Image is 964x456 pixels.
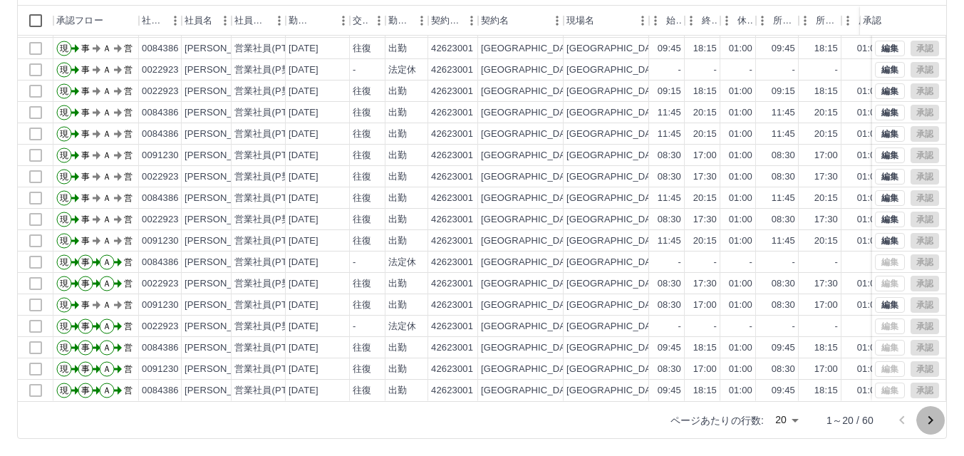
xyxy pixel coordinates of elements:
div: 社員区分 [234,6,269,36]
div: 承認フロー [53,6,139,36]
button: 編集 [875,169,905,185]
div: [GEOGRAPHIC_DATA]二宮図書館 [566,106,712,120]
button: 編集 [875,147,905,163]
div: 01:00 [729,234,752,248]
text: Ａ [103,172,111,182]
div: [GEOGRAPHIC_DATA] [481,192,579,205]
button: メニュー [333,10,354,31]
text: 営 [124,279,133,289]
div: [DATE] [289,277,318,291]
button: メニュー [546,10,568,31]
div: 0022923 [142,170,179,184]
div: 01:00 [729,299,752,312]
div: 42623001 [431,63,473,77]
text: 営 [124,43,133,53]
div: 01:00 [857,192,881,205]
div: - [792,256,795,269]
div: 営業社員(PT契約) [234,234,309,248]
div: 11:45 [658,106,681,120]
text: 営 [124,193,133,203]
div: 0022923 [142,63,179,77]
div: 0084386 [142,256,179,269]
div: [GEOGRAPHIC_DATA] [481,170,579,184]
div: [GEOGRAPHIC_DATA] [481,85,579,98]
div: [PERSON_NAME] [185,213,262,227]
div: 出勤 [388,85,407,98]
div: [PERSON_NAME] [185,234,262,248]
div: 所定開始 [773,6,796,36]
div: 20:15 [693,106,717,120]
text: 事 [81,172,90,182]
text: 事 [81,108,90,118]
text: 現 [60,279,68,289]
div: [GEOGRAPHIC_DATA]二宮図書館 [566,234,712,248]
div: [DATE] [289,234,318,248]
text: 営 [124,86,133,96]
div: 0022923 [142,277,179,291]
div: [PERSON_NAME] [185,192,262,205]
div: [DATE] [289,170,318,184]
div: 契約コード [431,6,461,36]
div: 01:00 [857,106,881,120]
div: 勤務区分 [388,6,411,36]
div: 現場名 [566,6,594,36]
div: 01:00 [729,149,752,162]
text: 営 [124,150,133,160]
div: 01:00 [857,277,881,291]
button: 編集 [875,105,905,120]
div: 0091230 [142,234,179,248]
div: 0084386 [142,42,179,56]
div: 営業社員(P契約) [234,277,304,291]
text: Ａ [103,257,111,267]
div: 社員名 [182,6,232,36]
div: 出勤 [388,106,407,120]
div: 契約名 [481,6,509,36]
div: [PERSON_NAME] [185,277,262,291]
div: 18:15 [814,42,838,56]
div: [GEOGRAPHIC_DATA]二宮図書館 [566,42,712,56]
div: [GEOGRAPHIC_DATA] [481,213,579,227]
div: 営業社員(P契約) [234,63,304,77]
div: 17:30 [814,170,838,184]
button: 編集 [875,83,905,99]
button: ソート [313,11,333,31]
div: 現場名 [564,6,649,36]
div: 営業社員(PT契約) [234,149,309,162]
button: メニュー [411,10,432,31]
div: 所定終業 [816,6,839,36]
div: 01:00 [857,170,881,184]
div: [GEOGRAPHIC_DATA]二宮図書館 [566,149,712,162]
div: 勤務区分 [385,6,428,36]
div: 42623001 [431,234,473,248]
div: 01:00 [729,128,752,141]
text: Ａ [103,236,111,246]
button: 編集 [875,297,905,313]
div: 11:45 [658,128,681,141]
div: 08:30 [772,170,795,184]
div: 0084386 [142,106,179,120]
div: 出勤 [388,299,407,312]
div: 0022923 [142,213,179,227]
text: 営 [124,214,133,224]
div: 契約コード [428,6,478,36]
div: 往復 [353,106,371,120]
button: メニュー [461,10,482,31]
button: 編集 [875,126,905,142]
div: 社員名 [185,6,212,36]
text: 営 [124,236,133,246]
button: メニュー [165,10,186,31]
div: 01:00 [857,128,881,141]
div: 出勤 [388,277,407,291]
div: 営業社員(PT契約) [234,192,309,205]
text: 事 [81,214,90,224]
div: 18:15 [814,85,838,98]
text: 営 [124,65,133,75]
div: 18:15 [693,42,717,56]
div: 11:45 [772,106,795,120]
div: [GEOGRAPHIC_DATA]二宮図書館 [566,192,712,205]
div: 出勤 [388,234,407,248]
div: 0091230 [142,299,179,312]
div: 承認フロー [56,6,103,36]
div: [PERSON_NAME] [185,128,262,141]
div: - [750,63,752,77]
